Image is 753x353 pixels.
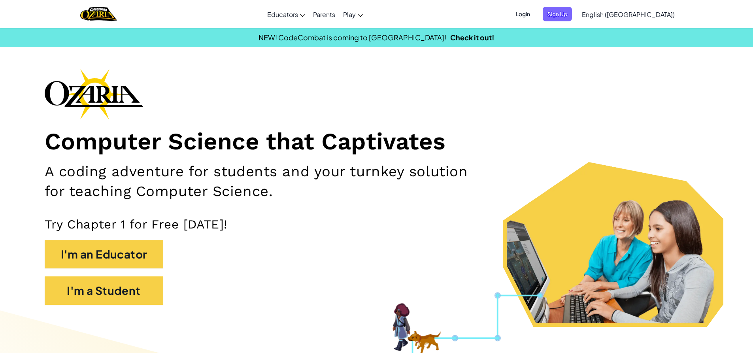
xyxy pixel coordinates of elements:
[45,276,163,305] button: I'm a Student
[45,240,163,268] button: I'm an Educator
[309,4,339,25] a: Parents
[343,10,356,19] span: Play
[80,6,117,22] a: Ozaria by CodeCombat logo
[45,217,709,232] p: Try Chapter 1 for Free [DATE]!
[45,162,490,201] h2: A coding adventure for students and your turnkey solution for teaching Computer Science.
[578,4,679,25] a: English ([GEOGRAPHIC_DATA])
[339,4,367,25] a: Play
[45,69,143,119] img: Ozaria branding logo
[543,7,572,21] button: Sign Up
[259,33,446,42] span: NEW! CodeCombat is coming to [GEOGRAPHIC_DATA]!
[80,6,117,22] img: Home
[267,10,298,19] span: Educators
[45,127,709,156] h1: Computer Science that Captivates
[263,4,309,25] a: Educators
[450,33,494,42] a: Check it out!
[511,7,535,21] button: Login
[582,10,675,19] span: English ([GEOGRAPHIC_DATA])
